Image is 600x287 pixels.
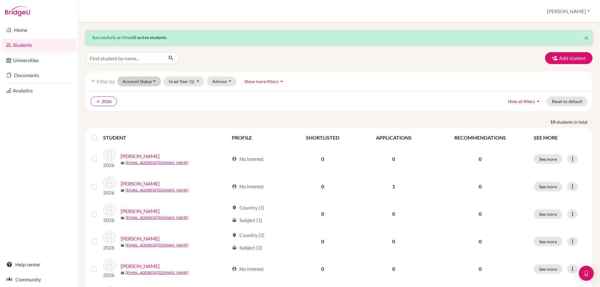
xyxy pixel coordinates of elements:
[103,231,116,244] img: Chow, Whitney
[1,24,77,36] a: Home
[584,34,588,42] button: Close
[103,271,116,279] p: 2026
[126,270,188,275] a: [EMAIL_ADDRESS][DOMAIN_NAME]
[1,258,77,271] a: Help center
[103,149,116,161] img: Binasco, Barbara
[232,265,264,273] div: No interest
[534,264,562,274] button: See more
[544,5,592,17] button: [PERSON_NAME]
[103,216,116,224] p: 2026
[103,189,116,196] p: 2026
[232,233,237,238] span: location_on
[232,184,237,189] span: account_circle
[189,79,194,84] span: (1)
[232,216,262,224] div: Subject (1)
[117,77,161,86] button: Account Status
[103,130,228,145] th: STUDENT
[288,200,357,228] td: 0
[550,119,556,125] strong: 19
[357,130,430,145] th: APPLICATIONS
[357,200,430,228] td: 0
[121,189,124,192] span: mail
[288,145,357,173] td: 0
[534,209,562,219] button: See more
[434,265,526,273] p: 0
[126,187,188,193] a: [EMAIL_ADDRESS][DOMAIN_NAME]
[97,78,115,84] span: Filter by
[534,154,562,164] button: See more
[232,245,237,250] span: local_library
[103,244,116,251] p: 2026
[126,242,188,248] a: [EMAIL_ADDRESS][DOMAIN_NAME]
[134,35,166,40] strong: 0 active students
[545,52,592,64] button: Add student
[232,205,237,210] span: location_on
[121,244,124,247] span: mail
[232,266,237,271] span: account_circle
[232,155,264,163] div: No interest
[1,84,77,97] a: Analytics
[232,244,262,251] div: Subject (2)
[1,69,77,82] a: Documents
[434,210,526,218] p: 0
[121,180,160,187] a: [PERSON_NAME]
[92,34,586,41] p: Successfully archived .
[121,271,124,275] span: mail
[579,266,594,281] div: Open Intercom Messenger
[357,228,430,255] td: 0
[121,262,160,270] a: [PERSON_NAME]
[121,207,160,215] a: [PERSON_NAME]
[96,99,100,104] i: clear
[103,176,116,189] img: Carrero, Camila
[288,173,357,200] td: 0
[86,52,163,64] input: Find student by name...
[232,231,264,239] div: Country (2)
[1,273,77,286] a: Community
[91,79,96,84] i: filter_list
[121,152,160,160] a: [PERSON_NAME]
[91,96,117,106] button: clear2026
[103,259,116,271] img: Dieguez, Alejandra
[430,130,530,145] th: RECOMMENDATIONS
[434,238,526,245] p: 0
[288,130,357,145] th: SHORTLISTED
[232,204,264,211] div: Country (1)
[232,218,237,223] span: local_library
[357,173,430,200] td: 1
[357,255,430,283] td: 0
[278,78,285,84] i: arrow_drop_up
[5,6,30,16] img: Bridge-U
[535,98,541,104] i: arrow_drop_up
[228,130,288,145] th: PROFILE
[163,77,205,86] button: Grad Year(1)
[508,99,535,104] span: Hide all filters
[556,119,592,125] span: students in total
[584,33,588,42] span: ×
[126,215,188,220] a: [EMAIL_ADDRESS][DOMAIN_NAME]
[1,39,77,51] a: Students
[534,182,562,191] button: See more
[434,155,526,163] p: 0
[121,161,124,165] span: mail
[357,145,430,173] td: 0
[232,156,237,161] span: account_circle
[121,216,124,220] span: mail
[502,96,547,106] button: Hide all filtersarrow_drop_up
[288,255,357,283] td: 0
[530,130,590,145] th: SEE MORE
[434,183,526,190] p: 0
[121,235,160,242] a: [PERSON_NAME]
[103,161,116,169] p: 2026
[547,96,587,106] button: Reset to default
[232,183,264,190] div: No interest
[244,79,278,84] span: Show more filters
[1,54,77,67] a: Universities
[103,204,116,216] img: Cepeda, Juan
[534,237,562,246] button: See more
[207,77,237,86] button: Advisor
[126,160,188,166] a: [EMAIL_ADDRESS][DOMAIN_NAME]
[239,77,290,86] button: Show more filtersarrow_drop_up
[288,228,357,255] td: 0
